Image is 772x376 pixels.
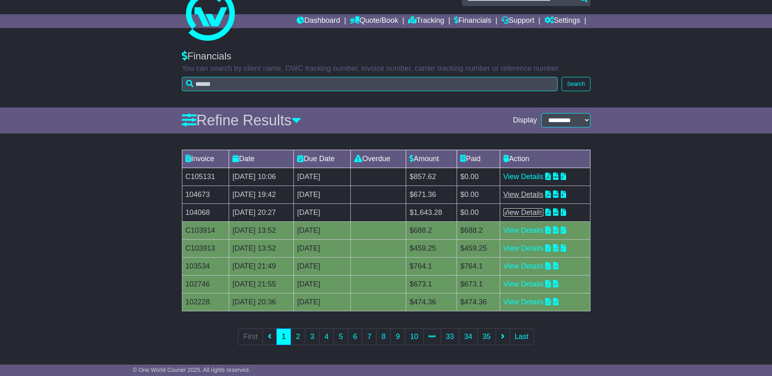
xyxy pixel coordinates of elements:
a: 4 [319,328,334,345]
a: 1 [276,328,291,345]
span: © One World Courier 2025. All rights reserved. [133,367,250,373]
a: View Details [503,280,544,288]
a: Settings [545,14,580,28]
p: You can search by client name, OWC tracking number, invoice number, carrier tracking number or re... [182,64,590,73]
td: [DATE] [294,293,351,311]
td: [DATE] 20:36 [229,293,294,311]
td: $459.25 [457,239,500,257]
td: [DATE] [294,257,351,275]
a: 34 [459,328,478,345]
a: 6 [348,328,362,345]
td: $459.25 [406,239,457,257]
td: [DATE] [294,239,351,257]
td: [DATE] [294,221,351,239]
a: View Details [503,190,544,199]
td: $673.1 [406,275,457,293]
td: $474.36 [406,293,457,311]
a: Dashboard [297,14,340,28]
td: $671.36 [406,186,457,203]
td: $764.1 [406,257,457,275]
a: 8 [376,328,391,345]
td: $764.1 [457,257,500,275]
a: 10 [405,328,423,345]
a: View Details [503,262,544,270]
td: Amount [406,150,457,168]
td: [DATE] [294,203,351,221]
td: [DATE] 13:52 [229,221,294,239]
td: [DATE] 10:06 [229,168,294,186]
a: 33 [441,328,459,345]
td: Paid [457,150,500,168]
a: Quote/Book [350,14,398,28]
a: 9 [390,328,405,345]
td: C105131 [182,168,229,186]
a: View Details [503,173,544,181]
td: 102746 [182,275,229,293]
td: Due Date [294,150,351,168]
a: 7 [362,328,376,345]
a: Tracking [408,14,444,28]
td: [DATE] 13:52 [229,239,294,257]
td: [DATE] 21:55 [229,275,294,293]
td: [DATE] 19:42 [229,186,294,203]
td: 104673 [182,186,229,203]
td: $0.00 [457,168,500,186]
td: $688.2 [457,221,500,239]
td: Invoice [182,150,229,168]
td: $474.36 [457,293,500,311]
a: Last [510,328,534,345]
td: $0.00 [457,186,500,203]
td: [DATE] [294,275,351,293]
td: [DATE] 20:27 [229,203,294,221]
a: View Details [503,298,544,306]
td: $857.62 [406,168,457,186]
a: 35 [477,328,496,345]
td: $688.2 [406,221,457,239]
td: $673.1 [457,275,500,293]
td: [DATE] [294,168,351,186]
td: 102228 [182,293,229,311]
td: Date [229,150,294,168]
div: Financials [182,50,590,62]
a: View Details [503,226,544,234]
td: [DATE] [294,186,351,203]
td: Overdue [351,150,406,168]
span: Display [513,116,537,125]
td: $1,643.28 [406,203,457,221]
td: 104068 [182,203,229,221]
td: Action [500,150,590,168]
td: 103534 [182,257,229,275]
a: Support [501,14,534,28]
a: View Details [503,208,544,216]
td: C103914 [182,221,229,239]
a: 2 [291,328,305,345]
td: $0.00 [457,203,500,221]
button: Search [562,77,590,91]
td: C103913 [182,239,229,257]
a: Financials [454,14,491,28]
td: [DATE] 21:49 [229,257,294,275]
a: 3 [305,328,319,345]
a: View Details [503,244,544,252]
a: Refine Results [182,112,301,129]
a: 5 [333,328,348,345]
